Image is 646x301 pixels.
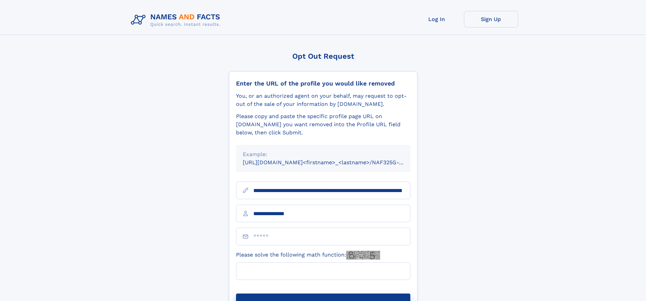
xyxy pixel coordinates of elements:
a: Log In [410,11,464,27]
img: Logo Names and Facts [128,11,226,29]
div: Please copy and paste the specific profile page URL on [DOMAIN_NAME] you want removed into the Pr... [236,112,410,137]
div: Enter the URL of the profile you would like removed [236,80,410,87]
div: You, or an authorized agent on your behalf, may request to opt-out of the sale of your informatio... [236,92,410,108]
a: Sign Up [464,11,518,27]
small: [URL][DOMAIN_NAME]<firstname>_<lastname>/NAF325G-xxxxxxxx [243,159,423,166]
label: Please solve the following math function: [236,251,380,260]
div: Opt Out Request [229,52,417,60]
div: Example: [243,150,404,158]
